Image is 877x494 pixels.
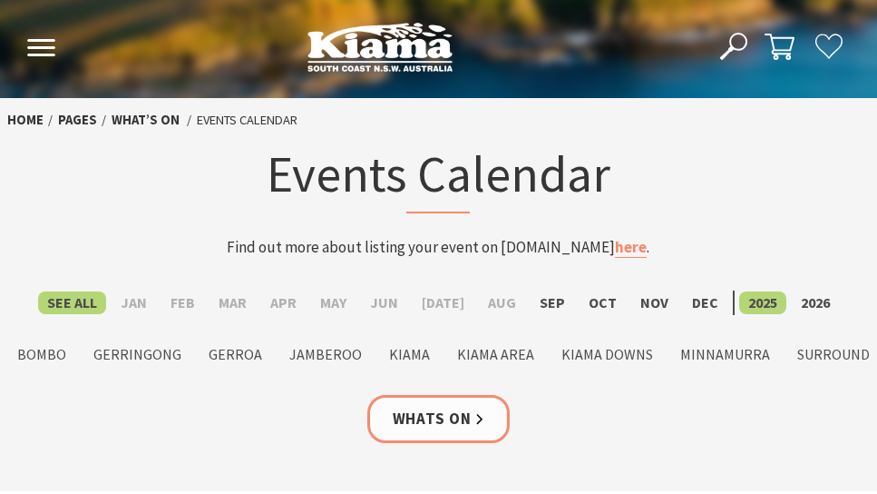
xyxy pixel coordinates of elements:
[112,112,180,129] a: What’s On
[200,343,271,366] label: Gerroa
[84,343,190,366] label: Gerringong
[580,291,626,314] label: Oct
[739,291,786,314] label: 2025
[380,343,439,366] label: Kiama
[311,291,356,314] label: May
[153,235,724,260] p: Find out more about listing your event on [DOMAIN_NAME] .
[683,291,727,314] label: Dec
[615,237,647,258] a: here
[112,291,156,314] label: Jan
[448,343,543,366] label: Kiama Area
[38,291,106,314] label: See All
[8,343,75,366] label: Bombo
[361,291,407,314] label: Jun
[210,291,256,314] label: Mar
[479,291,525,314] label: Aug
[161,291,204,314] label: Feb
[153,141,724,213] h1: Events Calendar
[7,112,44,129] a: Home
[413,291,473,314] label: [DATE]
[552,343,662,366] label: Kiama Downs
[792,291,839,314] label: 2026
[197,110,297,131] li: Events Calendar
[280,343,371,366] label: Jamberoo
[671,343,779,366] label: Minnamurra
[261,291,306,314] label: Apr
[531,291,574,314] label: Sep
[367,395,511,443] a: Whats On
[631,291,677,314] label: Nov
[307,22,453,72] img: Kiama Logo
[58,112,97,129] a: Pages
